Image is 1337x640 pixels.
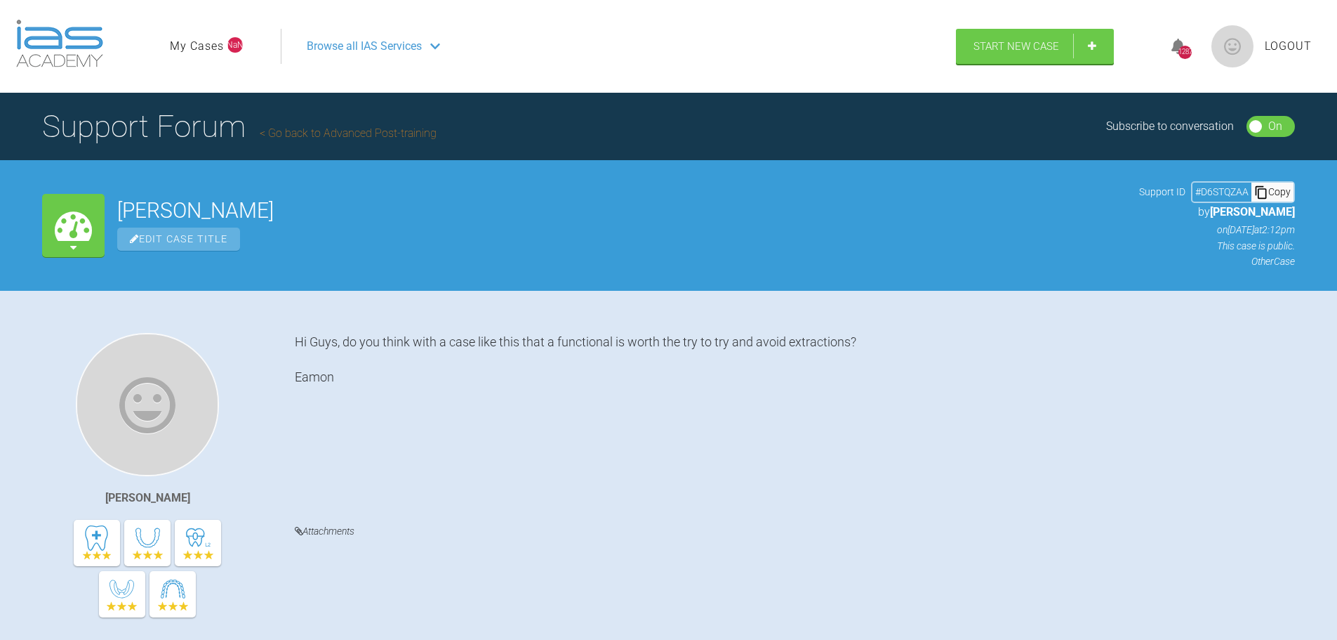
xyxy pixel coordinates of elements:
[260,126,437,140] a: Go back to Advanced Post-training
[1139,254,1295,269] p: Other Case
[1139,238,1295,254] p: This case is public.
[1192,184,1251,200] div: # D6STQZAA
[1139,203,1295,221] p: by
[1178,46,1192,59] div: 1287
[117,228,240,251] span: Edit Case Title
[76,333,219,476] img: Eamon OReilly
[1251,183,1293,201] div: Copy
[295,523,1295,540] h4: Attachments
[1106,117,1234,136] div: Subscribe to conversation
[1268,117,1282,136] div: On
[1211,25,1253,67] img: profile.png
[1210,205,1295,218] span: [PERSON_NAME]
[42,102,437,151] h1: Support Forum
[1139,184,1185,200] span: Support ID
[117,200,1126,221] h2: [PERSON_NAME]
[307,37,422,55] span: Browse all IAS Services
[973,40,1059,53] span: Start New Case
[227,37,243,53] span: NaN
[1139,222,1295,237] p: on [DATE] at 2:12pm
[295,333,1295,502] div: Hi Guys, do you think with a case like this that a functional is worth the try to try and avoid e...
[16,20,103,67] img: logo-light.3e3ef733.png
[1265,37,1312,55] a: Logout
[105,489,190,507] div: [PERSON_NAME]
[170,37,224,55] a: My Cases
[956,29,1114,64] a: Start New Case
